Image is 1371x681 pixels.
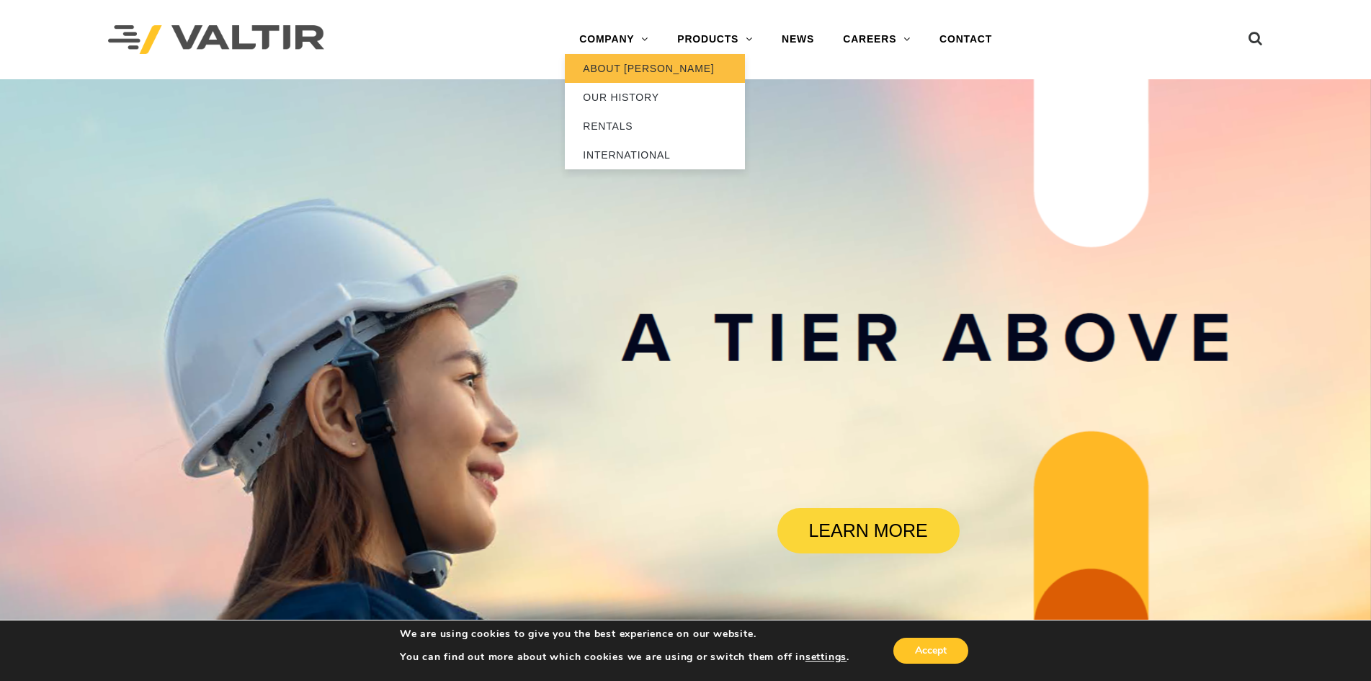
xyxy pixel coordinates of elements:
button: settings [805,651,847,664]
a: CONTACT [925,25,1006,54]
p: We are using cookies to give you the best experience on our website. [400,628,849,641]
a: CAREERS [829,25,925,54]
a: RENTALS [565,112,745,141]
a: PRODUCTS [663,25,767,54]
a: NEWS [767,25,829,54]
a: COMPANY [565,25,663,54]
a: ABOUT [PERSON_NAME] [565,54,745,83]
button: Accept [893,638,968,664]
p: You can find out more about which cookies we are using or switch them off in . [400,651,849,664]
a: OUR HISTORY [565,83,745,112]
img: Valtir [108,25,324,55]
a: INTERNATIONAL [565,141,745,169]
a: LEARN MORE [777,508,960,553]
